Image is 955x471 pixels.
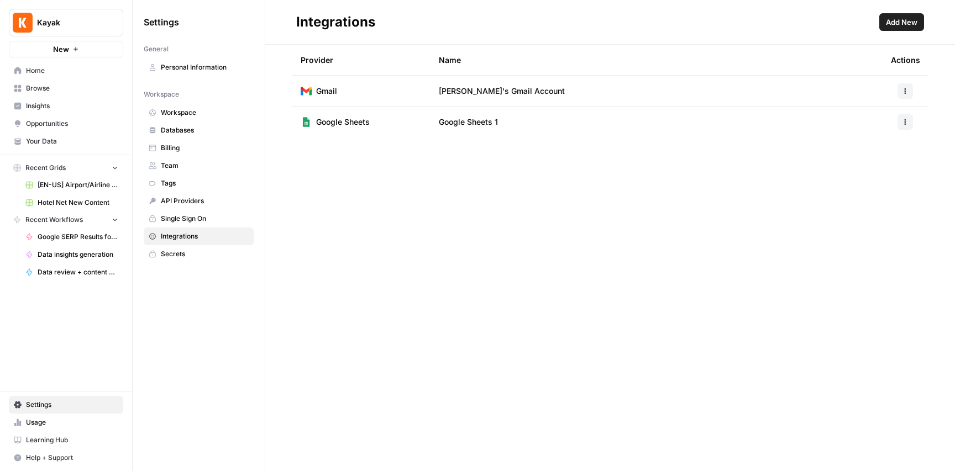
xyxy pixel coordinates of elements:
[38,198,118,208] span: Hotel Net New Content
[37,17,104,28] span: Kayak
[9,97,123,115] a: Insights
[9,396,123,414] a: Settings
[161,196,249,206] span: API Providers
[144,227,254,245] a: Integrations
[25,163,66,173] span: Recent Grids
[26,136,118,146] span: Your Data
[26,400,118,410] span: Settings
[301,117,312,128] img: Google Sheets
[20,176,123,194] a: [EN-US] Airport/Airline Content Refresh
[144,174,254,192] a: Tags
[316,86,337,97] span: Gmail
[9,211,123,228] button: Recent Workflows
[891,45,920,75] div: Actions
[144,44,169,54] span: General
[296,13,375,31] div: Integrations
[38,232,118,242] span: Google SERP Results for brand terms - KAYAK
[9,449,123,467] button: Help + Support
[144,59,254,76] a: Personal Information
[38,250,118,260] span: Data insights generation
[886,17,917,28] span: Add New
[144,139,254,157] a: Billing
[161,249,249,259] span: Secrets
[38,267,118,277] span: Data review + content creation for Where is Hot
[439,45,873,75] div: Name
[9,9,123,36] button: Workspace: Kayak
[26,101,118,111] span: Insights
[9,115,123,133] a: Opportunities
[9,414,123,431] a: Usage
[161,108,249,118] span: Workspace
[9,133,123,150] a: Your Data
[144,121,254,139] a: Databases
[13,13,33,33] img: Kayak Logo
[9,80,123,97] a: Browse
[20,246,123,263] a: Data insights generation
[9,431,123,449] a: Learning Hub
[161,231,249,241] span: Integrations
[25,215,83,225] span: Recent Workflows
[38,180,118,190] span: [EN-US] Airport/Airline Content Refresh
[161,143,249,153] span: Billing
[9,41,123,57] button: New
[316,117,370,128] span: Google Sheets
[20,194,123,211] a: Hotel Net New Content
[26,119,118,129] span: Opportunities
[144,89,179,99] span: Workspace
[301,86,312,97] img: Gmail
[20,263,123,281] a: Data review + content creation for Where is Hot
[301,45,333,75] div: Provider
[879,13,924,31] button: Add New
[26,435,118,445] span: Learning Hub
[26,417,118,427] span: Usage
[144,15,179,29] span: Settings
[9,160,123,176] button: Recent Grids
[20,228,123,246] a: Google SERP Results for brand terms - KAYAK
[161,161,249,171] span: Team
[144,245,254,263] a: Secrets
[9,62,123,80] a: Home
[144,157,254,174] a: Team
[26,66,118,76] span: Home
[161,62,249,72] span: Personal Information
[144,104,254,121] a: Workspace
[161,214,249,224] span: Single Sign On
[439,117,498,128] span: Google Sheets 1
[53,44,69,55] span: New
[439,86,565,97] span: [PERSON_NAME]'s Gmail Account
[144,192,254,210] a: API Providers
[26,83,118,93] span: Browse
[26,453,118,463] span: Help + Support
[144,210,254,227] a: Single Sign On
[161,125,249,135] span: Databases
[161,178,249,188] span: Tags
